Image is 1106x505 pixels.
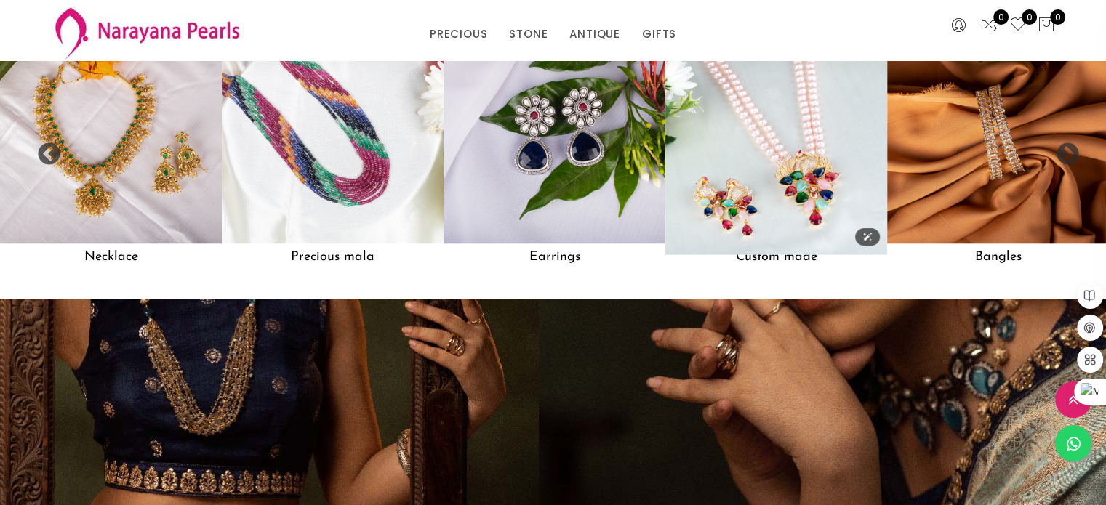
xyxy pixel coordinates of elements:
[509,23,548,45] a: STONE
[981,16,998,35] a: 0
[444,22,665,243] img: Earrings
[654,11,899,255] img: Custom made
[642,23,676,45] a: GIFTS
[222,22,444,243] img: Precious mala
[222,243,444,271] h5: Precious mala
[430,23,487,45] a: PRECIOUS
[569,23,620,45] a: ANTIQUE
[993,9,1009,25] span: 0
[36,142,51,157] button: Previous
[1055,142,1070,157] button: Next
[1050,9,1065,25] span: 0
[444,243,665,271] h5: Earrings
[1022,9,1037,25] span: 0
[1038,16,1055,35] button: 0
[665,243,887,271] h5: Custom made
[1009,16,1027,35] a: 0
